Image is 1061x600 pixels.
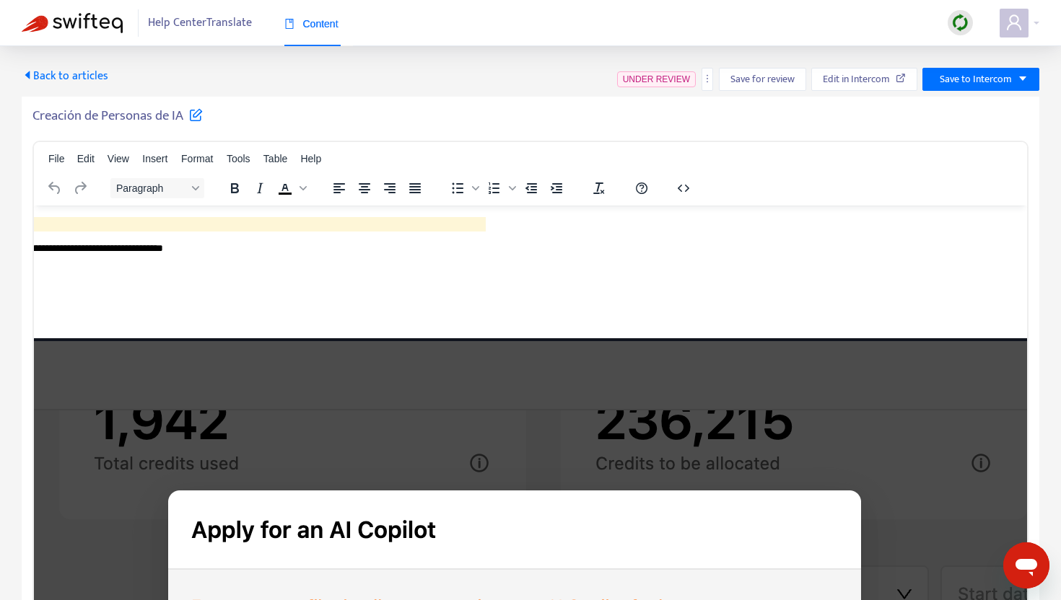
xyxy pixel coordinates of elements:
[77,153,95,164] span: Edit
[544,178,569,198] button: Increase indent
[48,153,65,164] span: File
[222,178,247,198] button: Bold
[1018,74,1028,84] span: caret-down
[403,178,427,198] button: Justify
[823,71,890,87] span: Edit in Intercom
[629,178,654,198] button: Help
[1005,14,1023,31] span: user
[702,68,713,91] button: more
[32,107,203,125] h5: Creación de Personas de IA
[284,18,339,30] span: Content
[227,153,250,164] span: Tools
[587,178,611,198] button: Clear formatting
[22,66,108,86] span: Back to articles
[940,71,1012,87] span: Save to Intercom
[922,68,1039,91] button: Save to Intercomcaret-down
[377,178,402,198] button: Align right
[730,71,795,87] span: Save for review
[22,69,33,81] span: caret-left
[148,9,252,37] span: Help Center Translate
[300,153,321,164] span: Help
[811,68,917,91] button: Edit in Intercom
[445,178,481,198] div: Bullet list
[719,68,806,91] button: Save for review
[352,178,377,198] button: Align center
[702,74,712,84] span: more
[263,153,287,164] span: Table
[68,178,92,198] button: Redo
[951,14,969,32] img: sync.dc5367851b00ba804db3.png
[623,74,690,84] span: UNDER REVIEW
[108,153,129,164] span: View
[1003,542,1049,588] iframe: Button to launch messaging window
[327,178,352,198] button: Align left
[43,178,67,198] button: Undo
[519,178,543,198] button: Decrease indent
[284,19,294,29] span: book
[142,153,167,164] span: Insert
[273,178,309,198] div: Text color Black
[22,13,123,33] img: Swifteq
[110,178,204,198] button: Block Paragraph
[482,178,518,198] div: Numbered list
[248,178,272,198] button: Italic
[116,182,187,194] span: Paragraph
[181,153,213,164] span: Format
